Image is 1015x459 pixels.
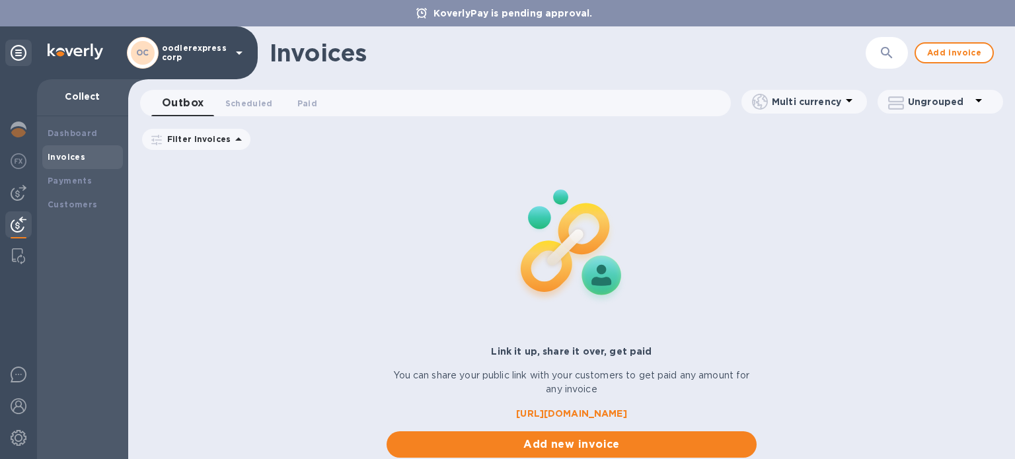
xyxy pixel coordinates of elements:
button: Add new invoice [387,431,756,458]
img: Foreign exchange [11,153,26,169]
b: [URL][DOMAIN_NAME] [516,408,626,419]
b: OC [136,48,149,57]
span: Scheduled [225,96,273,110]
p: You can share your public link with your customers to get paid any amount for any invoice [387,369,756,396]
span: Add new invoice [397,437,745,452]
a: [URL][DOMAIN_NAME] [387,407,756,421]
b: Customers [48,199,98,209]
p: oodlerexpress corp [162,44,228,62]
img: Logo [48,44,103,59]
h1: Invoices [270,39,367,67]
p: Ungrouped [908,95,971,108]
b: Payments [48,176,92,186]
p: Collect [48,90,118,103]
span: Add invoice [926,45,982,61]
p: Link it up, share it over, get paid [387,345,756,358]
p: Multi currency [772,95,841,108]
div: Unpin categories [5,40,32,66]
b: Invoices [48,152,85,162]
span: Paid [297,96,317,110]
button: Add invoice [915,42,994,63]
p: KoverlyPay is pending approval. [427,7,599,20]
p: Filter Invoices [162,133,231,145]
span: Outbox [162,94,204,112]
b: Dashboard [48,128,98,138]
